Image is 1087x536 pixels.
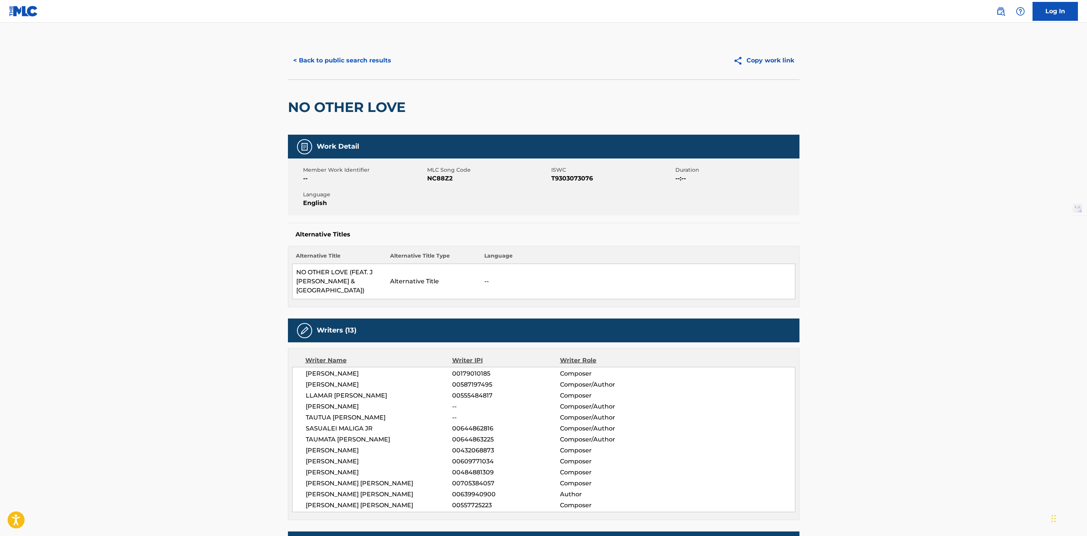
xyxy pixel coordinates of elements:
[386,264,481,299] td: Alternative Title
[306,479,453,488] span: [PERSON_NAME] [PERSON_NAME]
[560,490,658,499] span: Author
[386,252,481,264] th: Alternative Title Type
[303,191,425,199] span: Language
[560,457,658,466] span: Composer
[728,51,799,70] button: Copy work link
[1033,2,1078,21] a: Log In
[292,264,386,299] td: NO OTHER LOVE (FEAT. J [PERSON_NAME] & [GEOGRAPHIC_DATA])
[306,501,453,510] span: [PERSON_NAME] [PERSON_NAME]
[481,252,795,264] th: Language
[452,468,560,477] span: 00484881309
[1049,500,1087,536] iframe: Chat Widget
[306,468,453,477] span: [PERSON_NAME]
[452,413,560,422] span: --
[452,380,560,389] span: 00587197495
[560,501,658,510] span: Composer
[452,424,560,433] span: 00644862816
[452,369,560,378] span: 00179010185
[306,391,453,400] span: LLAMAR [PERSON_NAME]
[560,356,658,365] div: Writer Role
[733,56,746,65] img: Copy work link
[288,99,409,116] h2: NO OTHER LOVE
[303,174,425,183] span: --
[452,479,560,488] span: 00705384057
[306,380,453,389] span: [PERSON_NAME]
[288,51,397,70] button: < Back to public search results
[317,326,356,335] h5: Writers (13)
[9,6,38,17] img: MLC Logo
[292,252,386,264] th: Alternative Title
[996,7,1005,16] img: search
[481,264,795,299] td: --
[306,435,453,444] span: TAUMATA [PERSON_NAME]
[427,174,549,183] span: NC88Z2
[551,174,673,183] span: T9303073076
[317,142,359,151] h5: Work Detail
[306,457,453,466] span: [PERSON_NAME]
[1051,507,1056,530] div: Drag
[560,424,658,433] span: Composer/Author
[560,479,658,488] span: Composer
[452,446,560,455] span: 00432068873
[305,356,453,365] div: Writer Name
[306,413,453,422] span: TAUTUA [PERSON_NAME]
[560,413,658,422] span: Composer/Author
[675,174,798,183] span: --:--
[560,380,658,389] span: Composer/Author
[427,166,549,174] span: MLC Song Code
[560,435,658,444] span: Composer/Author
[306,369,453,378] span: [PERSON_NAME]
[306,424,453,433] span: SASUALEI MALIGA JR
[306,490,453,499] span: [PERSON_NAME] [PERSON_NAME]
[551,166,673,174] span: ISWC
[452,435,560,444] span: 00644863225
[306,446,453,455] span: [PERSON_NAME]
[452,402,560,411] span: --
[452,490,560,499] span: 00639940900
[452,457,560,466] span: 00609771034
[560,402,658,411] span: Composer/Author
[1013,4,1028,19] div: Help
[452,391,560,400] span: 00555484817
[452,501,560,510] span: 00557725223
[675,166,798,174] span: Duration
[303,199,425,208] span: English
[303,166,425,174] span: Member Work Identifier
[306,402,453,411] span: [PERSON_NAME]
[993,4,1008,19] a: Public Search
[560,391,658,400] span: Composer
[560,468,658,477] span: Composer
[295,231,792,238] h5: Alternative Titles
[560,446,658,455] span: Composer
[452,356,560,365] div: Writer IPI
[560,369,658,378] span: Composer
[1016,7,1025,16] img: help
[300,142,309,151] img: Work Detail
[300,326,309,335] img: Writers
